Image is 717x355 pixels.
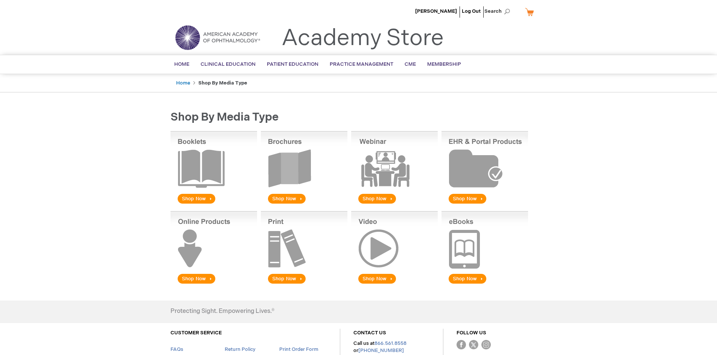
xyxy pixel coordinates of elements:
[330,61,393,67] span: Practice Management
[170,308,274,315] h4: Protecting Sight. Empowering Lives.®
[174,61,189,67] span: Home
[282,25,444,52] a: Academy Store
[170,330,222,336] a: CUSTOMER SERVICE
[170,346,183,352] a: FAQs
[481,340,491,349] img: instagram
[198,80,247,86] strong: Shop by Media Type
[358,347,404,353] a: [PHONE_NUMBER]
[351,211,438,285] img: Video
[261,211,347,285] img: Print
[261,131,347,205] img: Brochures
[170,211,257,285] img: Online
[201,61,256,67] span: Clinical Education
[462,8,481,14] a: Log Out
[457,340,466,349] img: Facebook
[441,211,528,285] img: eBook
[176,80,190,86] a: Home
[261,200,347,207] a: Brochures
[261,280,347,287] a: Print
[374,340,406,346] a: 866.561.8558
[170,131,257,205] img: Booklets
[170,110,279,124] span: Shop by Media Type
[351,200,438,207] a: Webinar
[351,280,438,287] a: Video
[415,8,457,14] a: [PERSON_NAME]
[427,61,461,67] span: Membership
[441,280,528,287] a: eBook
[457,330,486,336] a: FOLLOW US
[353,330,386,336] a: CONTACT US
[484,4,513,19] span: Search
[267,61,318,67] span: Patient Education
[441,131,528,205] img: EHR & Portal Products
[441,200,528,207] a: EHR & Portal Products
[405,61,416,67] span: CME
[170,200,257,207] a: Booklets
[469,340,478,349] img: Twitter
[351,131,438,205] img: Webinar
[225,346,256,352] a: Return Policy
[279,346,318,352] a: Print Order Form
[170,280,257,287] a: Online Products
